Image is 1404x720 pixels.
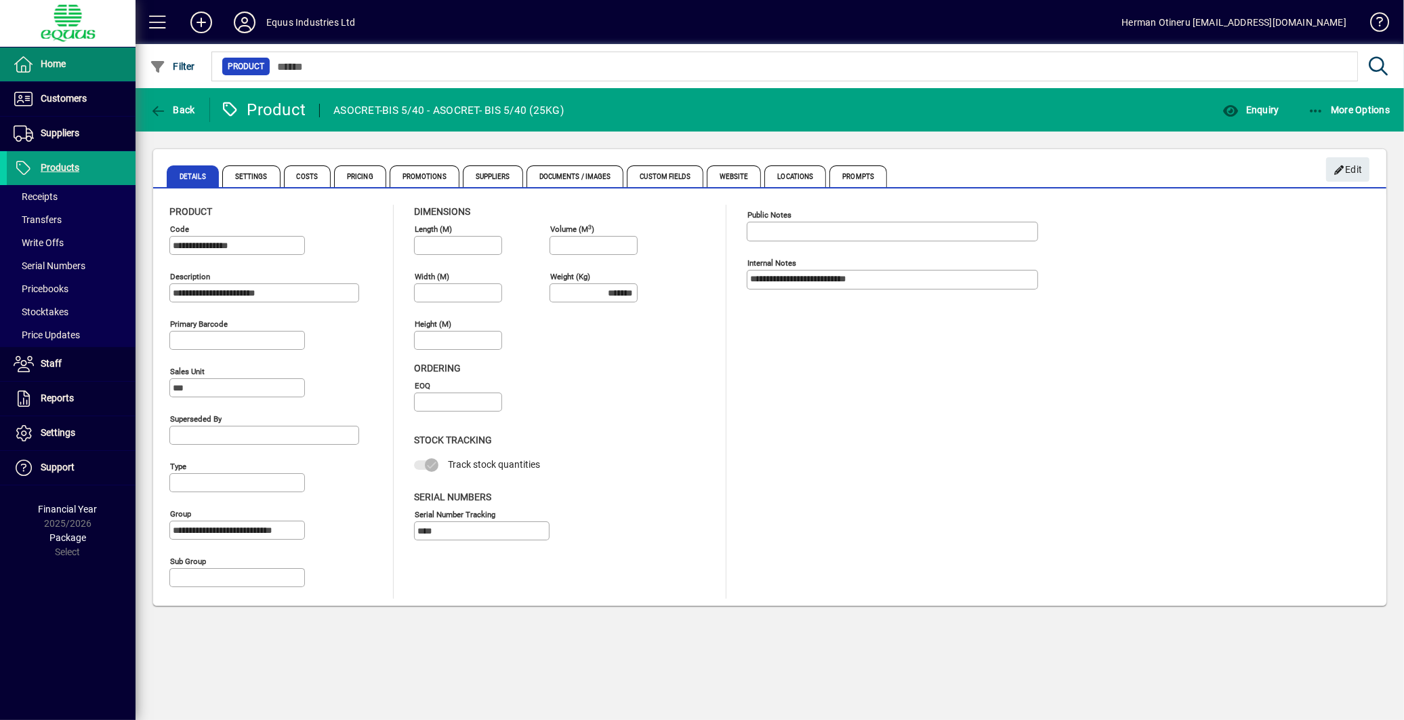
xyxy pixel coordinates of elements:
[41,462,75,473] span: Support
[41,127,79,138] span: Suppliers
[7,82,136,116] a: Customers
[284,165,331,187] span: Costs
[7,185,136,208] a: Receipts
[7,451,136,485] a: Support
[7,47,136,81] a: Home
[170,367,205,376] mat-label: Sales unit
[41,393,74,403] span: Reports
[170,462,186,471] mat-label: Type
[7,231,136,254] a: Write Offs
[7,323,136,346] a: Price Updates
[223,10,266,35] button: Profile
[14,191,58,202] span: Receipts
[1360,3,1387,47] a: Knowledge Base
[41,93,87,104] span: Customers
[627,165,703,187] span: Custom Fields
[414,363,461,374] span: Ordering
[707,165,762,187] span: Website
[415,272,449,281] mat-label: Width (m)
[588,223,592,230] sup: 3
[415,381,430,391] mat-label: EOQ
[150,104,195,115] span: Back
[41,58,66,69] span: Home
[146,54,199,79] button: Filter
[764,165,826,187] span: Locations
[448,459,540,470] span: Track stock quantities
[169,206,212,217] span: Product
[526,165,624,187] span: Documents / Images
[1222,104,1279,115] span: Enquiry
[7,416,136,450] a: Settings
[550,224,594,234] mat-label: Volume (m )
[14,237,64,248] span: Write Offs
[222,165,281,187] span: Settings
[14,260,85,271] span: Serial Numbers
[146,98,199,122] button: Back
[415,319,451,329] mat-label: Height (m)
[390,165,459,187] span: Promotions
[7,117,136,151] a: Suppliers
[170,509,191,519] mat-label: Group
[1219,98,1282,122] button: Enquiry
[1308,104,1390,115] span: More Options
[170,319,228,329] mat-label: Primary barcode
[414,435,492,445] span: Stock Tracking
[41,162,79,173] span: Products
[1121,12,1346,33] div: Herman Otineru [EMAIL_ADDRESS][DOMAIN_NAME]
[150,61,195,72] span: Filter
[41,358,62,369] span: Staff
[463,165,523,187] span: Suppliers
[170,557,206,566] mat-label: Sub group
[228,60,264,73] span: Product
[333,100,564,121] div: ASOCRET-BIS 5/40 - ASOCRET- BIS 5/40 (25KG)
[14,329,80,340] span: Price Updates
[167,165,219,187] span: Details
[829,165,887,187] span: Prompts
[136,98,210,122] app-page-header-button: Back
[414,206,470,217] span: Dimensions
[415,224,452,234] mat-label: Length (m)
[7,254,136,277] a: Serial Numbers
[334,165,386,187] span: Pricing
[1326,157,1369,182] button: Edit
[266,12,356,33] div: Equus Industries Ltd
[414,492,491,502] span: Serial Numbers
[7,300,136,323] a: Stocktakes
[1334,159,1363,181] span: Edit
[7,382,136,416] a: Reports
[7,347,136,381] a: Staff
[747,210,791,220] mat-label: Public Notes
[14,306,68,317] span: Stocktakes
[49,532,86,543] span: Package
[170,272,210,281] mat-label: Description
[415,509,495,519] mat-label: Serial Number tracking
[14,283,68,294] span: Pricebooks
[14,214,62,225] span: Transfers
[7,208,136,231] a: Transfers
[39,504,98,515] span: Financial Year
[747,258,796,268] mat-label: Internal Notes
[170,414,222,424] mat-label: Superseded by
[170,224,189,234] mat-label: Code
[180,10,223,35] button: Add
[41,427,75,438] span: Settings
[220,99,306,121] div: Product
[1304,98,1394,122] button: More Options
[7,277,136,300] a: Pricebooks
[550,272,590,281] mat-label: Weight (Kg)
